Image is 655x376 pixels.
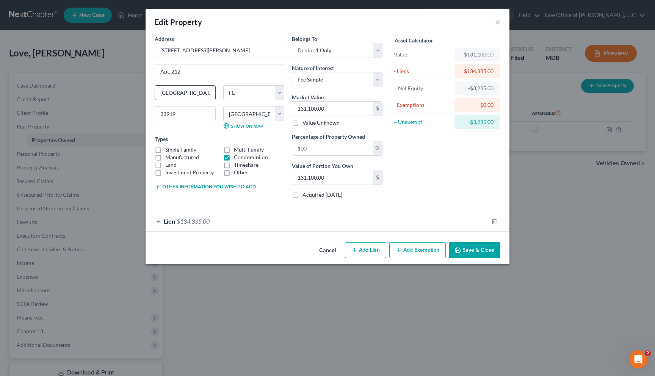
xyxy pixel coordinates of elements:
button: × [495,17,500,27]
input: 0.00 [292,102,373,116]
input: Apt, Suite, etc... [155,64,284,79]
label: Land [165,161,177,169]
div: = Net Equity [394,85,451,92]
div: % [373,141,382,155]
label: Single Family [165,146,196,154]
input: Enter zip... [155,106,216,121]
input: Enter city... [155,86,215,100]
button: Other information you wish to add [155,184,256,190]
div: $ [373,170,382,185]
input: Enter address... [155,43,284,58]
span: Belongs To [292,36,317,42]
div: Edit Property [155,17,202,27]
button: Add Lien [345,242,386,258]
label: Manufactured [165,154,199,161]
div: - Liens [394,67,451,75]
div: -$3,235.00 [461,85,494,92]
button: Add Exemption [389,242,446,258]
label: Value Unknown [302,119,340,127]
button: Save & Close [449,242,500,258]
div: = Unexempt [394,118,451,126]
div: $134,335.00 [461,67,494,75]
div: $0.00 [461,101,494,109]
div: $ [373,102,382,116]
span: Lien [164,218,175,225]
label: Nature of Interest [292,64,334,72]
label: Condominium [234,154,268,161]
span: $134,335.00 [177,218,210,225]
label: Timeshare [234,161,259,169]
a: Show on Map [223,123,263,129]
label: Asset Calculator [395,36,433,44]
div: - Exemptions [394,101,451,109]
iframe: Intercom live chat [629,350,647,368]
div: $131,100.00 [461,51,494,58]
label: Multi Family [234,146,264,154]
label: Other [234,169,248,176]
button: Cancel [313,243,342,258]
label: Market Value [292,93,324,101]
span: 2 [645,350,651,356]
label: Investment Property [165,169,214,176]
label: Types [155,135,168,143]
label: Value of Portion You Own [292,162,353,170]
div: Value [394,51,451,58]
label: Acquired [DATE] [302,191,342,199]
div: -$3,235.00 [461,118,494,126]
input: 0.00 [292,170,373,185]
span: Address [155,36,174,42]
input: 0.00 [292,141,373,155]
label: Percentage of Property Owned [292,133,365,141]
